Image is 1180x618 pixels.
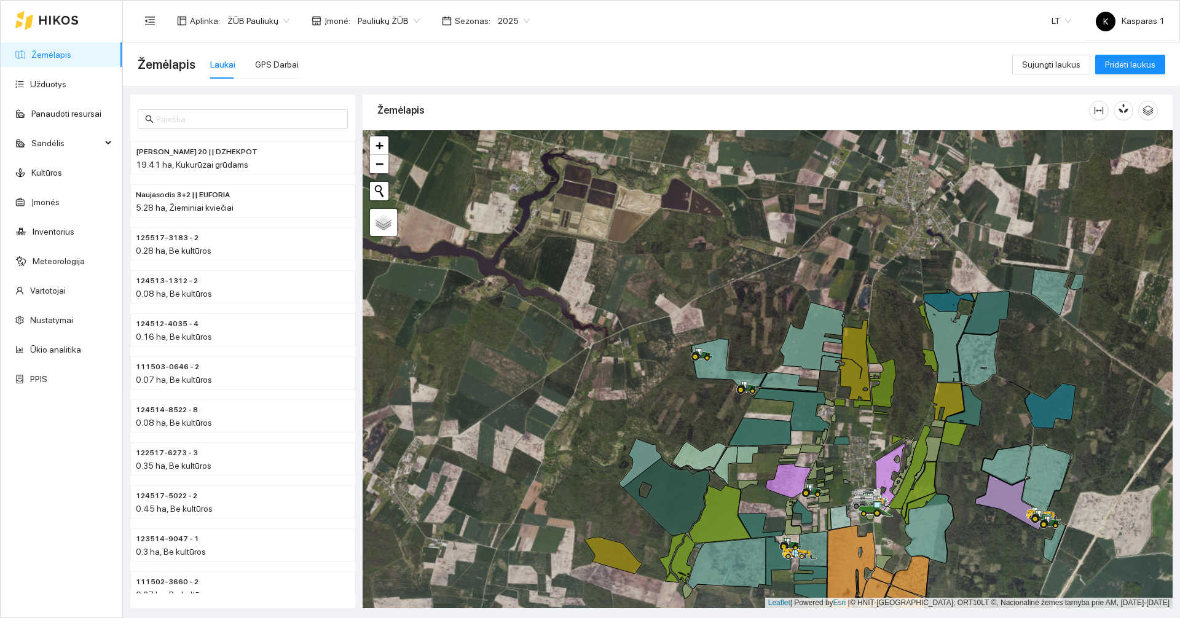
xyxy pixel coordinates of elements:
[227,12,289,30] span: ŽŪB Pauliukų
[1022,58,1080,71] span: Sujungti laukus
[33,256,85,266] a: Meteorologija
[31,131,101,155] span: Sandėlis
[136,490,197,502] span: 124517-5022 - 2
[136,590,211,600] span: 0.27 ha, Be kultūros
[136,461,211,471] span: 0.35 ha, Be kultūros
[136,318,199,330] span: 124512-4035 - 4
[370,182,388,200] button: Initiate a new search
[136,418,212,428] span: 0.08 ha, Be kultūros
[136,146,258,158] span: Prie Gudaičio 20 || DZHEKPOT
[136,160,248,170] span: 19.41 ha, Kukurūzai grūdams
[376,156,383,171] span: −
[136,504,213,514] span: 0.45 ha, Be kultūros
[31,168,62,178] a: Kultūros
[1095,60,1165,69] a: Pridėti laukus
[136,361,199,373] span: 111503-0646 - 2
[324,14,350,28] span: Įmonė :
[136,533,199,545] span: 123514-9047 - 1
[370,155,388,173] a: Zoom out
[30,286,66,295] a: Vartotojai
[30,79,66,89] a: Užduotys
[136,232,199,244] span: 125517-3183 - 2
[255,58,299,71] div: GPS Darbai
[136,375,212,385] span: 0.07 ha, Be kultūros
[136,447,198,459] span: 122517-6273 - 3
[30,345,81,354] a: Ūkio analitika
[33,227,74,237] a: Inventorius
[31,50,71,60] a: Žemėlapis
[1090,106,1108,115] span: column-width
[156,112,340,126] input: Paieška
[136,246,211,256] span: 0.28 ha, Be kultūros
[1105,58,1155,71] span: Pridėti laukus
[190,14,220,28] span: Aplinka :
[498,12,530,30] span: 2025
[377,93,1089,128] div: Žemėlapis
[136,404,198,416] span: 124514-8522 - 8
[1096,16,1165,26] span: Kasparas 1
[455,14,490,28] span: Sezonas :
[30,374,47,384] a: PPIS
[370,209,397,236] a: Layers
[833,598,846,607] a: Esri
[136,203,234,213] span: 5.28 ha, Žieminiai kviečiai
[136,275,198,287] span: 124513-1312 - 2
[376,138,383,153] span: +
[1052,12,1071,30] span: LT
[312,16,321,26] span: shop
[1012,55,1090,74] button: Sujungti laukus
[136,332,212,342] span: 0.16 ha, Be kultūros
[1103,12,1108,31] span: K
[31,109,101,119] a: Panaudoti resursai
[136,547,206,557] span: 0.3 ha, Be kultūros
[136,576,199,588] span: 111502-3660 - 2
[138,9,162,33] button: menu-fold
[210,58,235,71] div: Laukai
[848,598,850,607] span: |
[1089,101,1109,120] button: column-width
[358,12,420,30] span: Pauliukų ŽŪB
[144,15,155,26] span: menu-fold
[442,16,452,26] span: calendar
[177,16,187,26] span: layout
[768,598,790,607] a: Leaflet
[31,197,60,207] a: Įmonės
[1012,60,1090,69] a: Sujungti laukus
[136,289,212,299] span: 0.08 ha, Be kultūros
[370,136,388,155] a: Zoom in
[136,189,230,201] span: Naujasodis 3+2 || EUFORIA
[30,315,73,325] a: Nustatymai
[145,115,154,123] span: search
[765,598,1173,608] div: | Powered by © HNIT-[GEOGRAPHIC_DATA]; ORT10LT ©, Nacionalinė žemės tarnyba prie AM, [DATE]-[DATE]
[138,55,195,74] span: Žemėlapis
[1095,55,1165,74] button: Pridėti laukus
